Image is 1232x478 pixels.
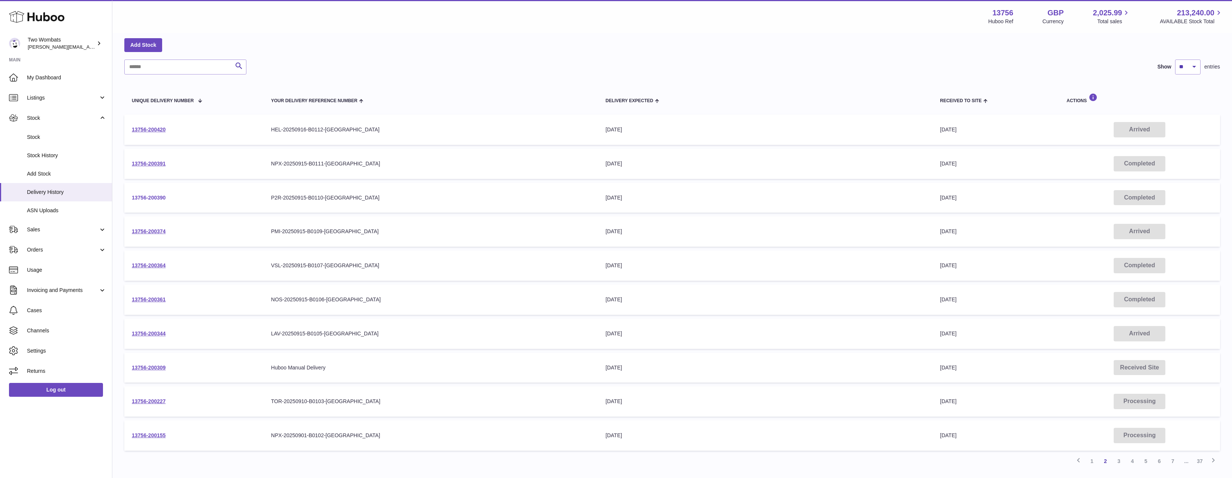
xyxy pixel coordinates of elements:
[1047,8,1063,18] strong: GBP
[27,115,98,122] span: Stock
[28,44,150,50] span: [PERSON_NAME][EMAIL_ADDRESS][DOMAIN_NAME]
[606,194,925,201] div: [DATE]
[940,262,956,268] span: [DATE]
[132,365,166,371] a: 13756-200309
[124,38,162,52] a: Add Stock
[271,262,591,269] div: VSL-20250915-B0107-[GEOGRAPHIC_DATA]
[1166,454,1180,468] a: 7
[9,383,103,396] a: Log out
[940,398,956,404] span: [DATE]
[271,228,591,235] div: PMI-20250915-B0109-[GEOGRAPHIC_DATA]
[1099,454,1112,468] a: 2
[606,98,653,103] span: Delivery Expected
[1193,454,1207,468] a: 37
[1139,454,1153,468] a: 5
[27,170,106,177] span: Add Stock
[606,296,925,303] div: [DATE]
[271,194,591,201] div: P2R-20250915-B0110-[GEOGRAPHIC_DATA]
[940,228,956,234] span: [DATE]
[940,365,956,371] span: [DATE]
[27,287,98,294] span: Invoicing and Payments
[132,398,166,404] a: 13756-200227
[1126,454,1139,468] a: 4
[132,262,166,268] a: 13756-200364
[132,98,194,103] span: Unique Delivery Number
[27,246,98,253] span: Orders
[1093,8,1131,25] a: 2,025.99 Total sales
[606,262,925,269] div: [DATE]
[27,327,106,334] span: Channels
[132,228,166,234] a: 13756-200374
[27,134,106,141] span: Stock
[606,126,925,133] div: [DATE]
[132,432,166,438] a: 13756-200155
[271,364,591,371] div: Huboo Manual Delivery
[9,38,20,49] img: alan@twowombats.com
[940,432,956,438] span: [DATE]
[1043,18,1064,25] div: Currency
[1180,454,1193,468] span: ...
[606,160,925,167] div: [DATE]
[132,331,166,337] a: 13756-200344
[1157,63,1171,70] label: Show
[27,368,106,375] span: Returns
[271,296,591,303] div: NOS-20250915-B0106-[GEOGRAPHIC_DATA]
[27,226,98,233] span: Sales
[271,160,591,167] div: NPX-20250915-B0111-[GEOGRAPHIC_DATA]
[1066,93,1213,103] div: Actions
[1085,454,1099,468] a: 1
[132,161,166,167] a: 13756-200391
[940,98,981,103] span: Received to Site
[606,228,925,235] div: [DATE]
[1160,18,1223,25] span: AVAILABLE Stock Total
[271,398,591,405] div: TOR-20250910-B0103-[GEOGRAPHIC_DATA]
[940,296,956,302] span: [DATE]
[271,98,358,103] span: Your Delivery Reference Number
[1177,8,1214,18] span: 213,240.00
[271,330,591,337] div: LAV-20250915-B0105-[GEOGRAPHIC_DATA]
[606,330,925,337] div: [DATE]
[28,36,95,51] div: Two Wombats
[606,364,925,371] div: [DATE]
[271,126,591,133] div: HEL-20250916-B0112-[GEOGRAPHIC_DATA]
[27,267,106,274] span: Usage
[1097,18,1131,25] span: Total sales
[940,127,956,133] span: [DATE]
[271,432,591,439] div: NPX-20250901-B0102-[GEOGRAPHIC_DATA]
[27,207,106,214] span: ASN Uploads
[988,18,1013,25] div: Huboo Ref
[1160,8,1223,25] a: 213,240.00 AVAILABLE Stock Total
[992,8,1013,18] strong: 13756
[1204,63,1220,70] span: entries
[27,347,106,354] span: Settings
[27,74,106,81] span: My Dashboard
[606,432,925,439] div: [DATE]
[27,152,106,159] span: Stock History
[940,331,956,337] span: [DATE]
[940,161,956,167] span: [DATE]
[132,195,166,201] a: 13756-200390
[132,296,166,302] a: 13756-200361
[27,189,106,196] span: Delivery History
[132,127,166,133] a: 13756-200420
[1153,454,1166,468] a: 6
[27,307,106,314] span: Cases
[606,398,925,405] div: [DATE]
[27,94,98,101] span: Listings
[1112,454,1126,468] a: 3
[1093,8,1122,18] span: 2,025.99
[940,195,956,201] span: [DATE]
